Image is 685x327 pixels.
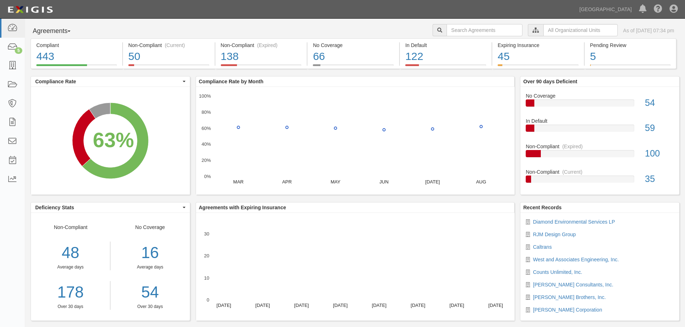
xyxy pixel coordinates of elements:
div: 443 [36,49,117,64]
text: 60% [201,125,211,131]
text: 40% [201,141,211,147]
div: In Default [405,42,486,49]
div: No Coverage [520,92,679,99]
div: In Default [520,117,679,125]
svg: A chart. [196,87,515,195]
text: [DATE] [294,303,309,308]
text: 20 [204,253,209,258]
text: [DATE] [488,303,503,308]
div: 50 [128,49,209,64]
text: 0 [207,297,209,303]
text: [DATE] [216,303,231,308]
div: 16 [116,242,184,264]
a: 54 [116,281,184,304]
a: Non-Compliant(Expired)138 [215,64,307,70]
a: West and Associates Engineering, Inc. [533,257,619,262]
a: [PERSON_NAME] Brothers, Inc. [533,294,606,300]
div: 35 [640,173,679,186]
a: Pending Review5 [585,64,676,70]
a: In Default122 [400,64,492,70]
div: A chart. [31,87,190,195]
div: No Coverage [313,42,394,49]
div: Over 30 days [31,304,110,310]
div: (Expired) [562,143,583,150]
div: Non-Compliant (Current) [128,42,209,49]
text: 0% [204,174,211,179]
a: Compliant443 [31,64,122,70]
div: Non-Compliant [31,224,110,310]
a: No Coverage66 [307,64,399,70]
text: MAY [330,179,341,184]
div: (Current) [165,42,185,49]
div: 5 [15,47,22,54]
img: logo-5460c22ac91f19d4615b14bd174203de0afe785f0fc80cf4dbbc73dc1793850b.png [5,3,55,16]
text: [DATE] [333,303,348,308]
input: Search Agreements [447,24,522,36]
div: 5 [590,49,671,64]
div: Pending Review [590,42,671,49]
text: APR [282,179,292,184]
a: RJM Design Group [533,232,576,237]
text: [DATE] [449,303,464,308]
a: Non-Compliant(Expired)100 [526,143,674,168]
text: 20% [201,158,211,163]
svg: A chart. [196,213,515,321]
button: Deficiency Stats [31,202,190,212]
div: 45 [498,49,579,64]
text: MAR [233,179,243,184]
text: 80% [201,109,211,115]
div: 100 [640,147,679,160]
div: (Expired) [257,42,278,49]
div: (Current) [562,168,583,176]
div: As of [DATE] 07:34 pm [623,27,674,34]
a: Non-Compliant(Current)35 [526,168,674,188]
div: 122 [405,49,486,64]
b: Over 90 days Deficient [523,79,577,84]
div: Average days [31,264,110,270]
text: 30 [204,231,209,237]
a: [PERSON_NAME] Corporation [533,307,602,313]
div: 63% [93,126,134,155]
div: Non-Compliant (Expired) [221,42,302,49]
text: JUN [379,179,388,184]
input: All Organizational Units [543,24,618,36]
text: [DATE] [425,179,440,184]
div: 66 [313,49,394,64]
a: Expiring Insurance45 [492,64,584,70]
a: [GEOGRAPHIC_DATA] [576,2,635,17]
a: No Coverage54 [526,92,674,118]
a: Diamond Environmental Services LP [533,219,615,225]
a: Counts Unlimited, Inc. [533,269,582,275]
a: 178 [31,281,110,304]
text: [DATE] [372,303,387,308]
button: Compliance Rate [31,76,190,87]
div: Average days [116,264,184,270]
b: Compliance Rate by Month [199,79,264,84]
span: Deficiency Stats [35,204,181,211]
div: Non-Compliant [520,143,679,150]
text: AUG [476,179,486,184]
div: 54 [640,97,679,109]
text: [DATE] [255,303,270,308]
a: [PERSON_NAME] Consultants, Inc. [533,282,613,288]
a: In Default59 [526,117,674,143]
span: Compliance Rate [35,78,181,85]
a: Non-Compliant(Current)50 [123,64,215,70]
b: Recent Records [523,205,562,210]
button: Agreements [31,24,85,38]
b: Agreements with Expiring Insurance [199,205,286,210]
div: 48 [31,242,110,264]
div: 59 [640,122,679,135]
div: Expiring Insurance [498,42,579,49]
i: Help Center - Complianz [654,5,662,14]
text: 100% [199,93,211,99]
div: No Coverage [110,224,190,310]
div: Non-Compliant [520,168,679,176]
div: 138 [221,49,302,64]
div: Over 30 days [116,304,184,310]
div: Compliant [36,42,117,49]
